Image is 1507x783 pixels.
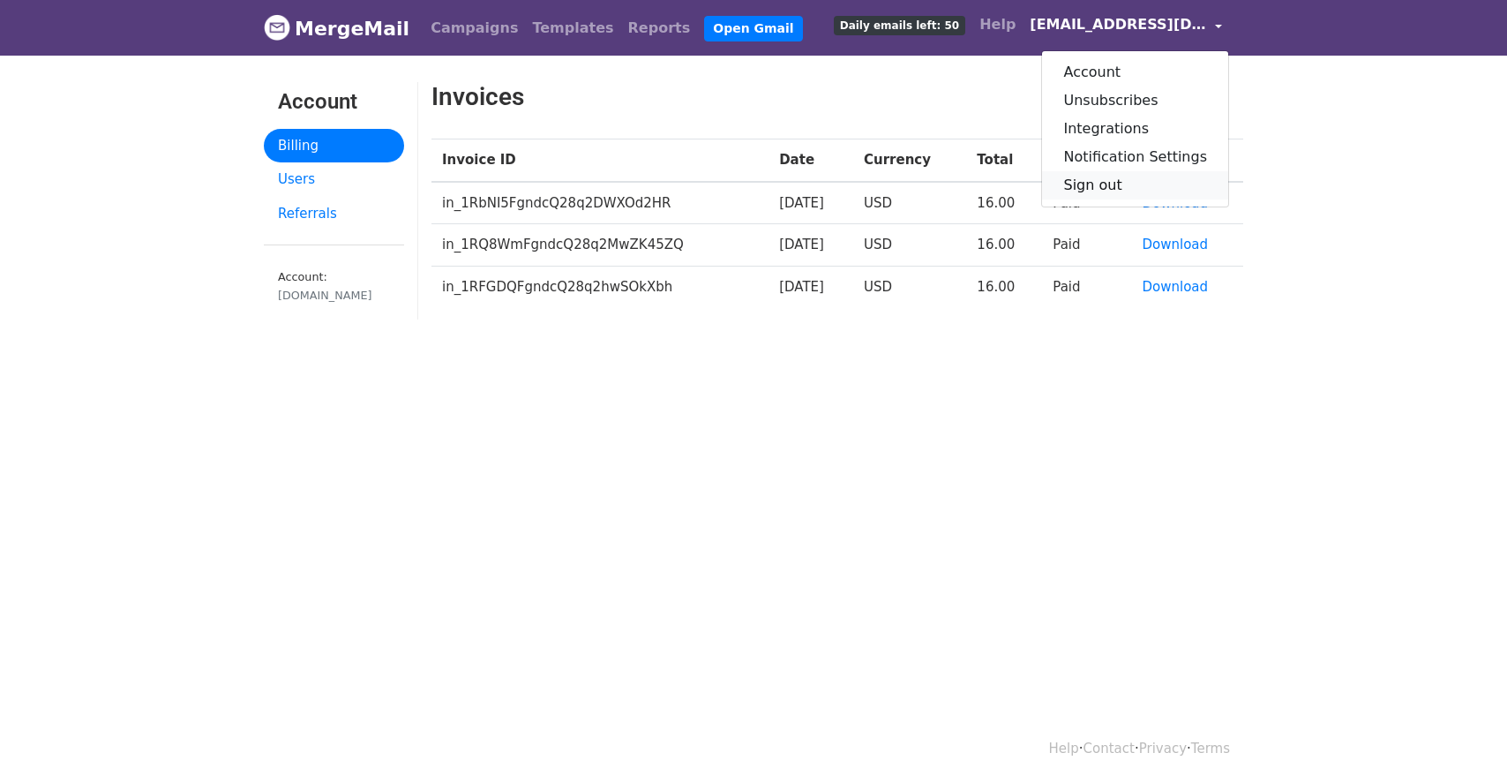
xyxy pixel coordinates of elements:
[966,224,1042,267] td: 16.00
[424,11,525,46] a: Campaigns
[1042,58,1228,87] a: Account
[1142,279,1208,295] a: Download
[768,266,853,307] td: [DATE]
[1042,87,1228,115] a: Unsubscribes
[431,182,768,224] td: in_1RbNI5FgndcQ28q2DWXOd2HR
[966,139,1042,182] th: Total
[768,182,853,224] td: [DATE]
[853,182,966,224] td: USD
[1042,171,1228,200] a: Sign out
[1142,195,1208,211] a: Download
[278,89,390,115] h3: Account
[1049,741,1079,757] a: Help
[966,266,1042,307] td: 16.00
[827,7,972,42] a: Daily emails left: 50
[431,82,1104,112] h2: Invoices
[1142,237,1208,252] a: Download
[621,11,698,46] a: Reports
[525,11,620,46] a: Templates
[834,16,965,35] span: Daily emails left: 50
[853,266,966,307] td: USD
[1042,266,1131,307] td: Paid
[853,139,966,182] th: Currency
[264,129,404,163] a: Billing
[278,287,390,304] div: [DOMAIN_NAME]
[278,270,390,304] small: Account:
[768,224,853,267] td: [DATE]
[1042,143,1228,171] a: Notification Settings
[431,139,768,182] th: Invoice ID
[704,16,802,41] a: Open Gmail
[264,197,404,231] a: Referrals
[264,162,404,197] a: Users
[853,224,966,267] td: USD
[1083,741,1135,757] a: Contact
[431,266,768,307] td: in_1RFGDQFgndcQ28q2hwSOkXbh
[972,7,1023,42] a: Help
[1042,115,1228,143] a: Integrations
[264,14,290,41] img: MergeMail logo
[1023,7,1229,49] a: [EMAIL_ADDRESS][DOMAIN_NAME]
[966,182,1042,224] td: 16.00
[431,224,768,267] td: in_1RQ8WmFgndcQ28q2MwZK45ZQ
[768,139,853,182] th: Date
[1042,224,1131,267] td: Paid
[1191,741,1230,757] a: Terms
[1139,741,1187,757] a: Privacy
[1041,50,1229,207] div: [EMAIL_ADDRESS][DOMAIN_NAME]
[1030,14,1206,35] span: [EMAIL_ADDRESS][DOMAIN_NAME]
[264,10,409,47] a: MergeMail
[1419,698,1507,783] iframe: Chat Widget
